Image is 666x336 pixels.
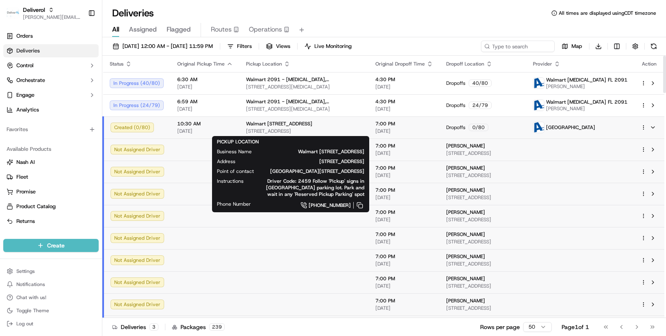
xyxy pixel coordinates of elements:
button: Nash AI [3,156,99,169]
span: [DATE] [375,305,433,311]
span: [STREET_ADDRESS][MEDICAL_DATA] [246,106,362,112]
div: We're available if you need us! [37,86,113,93]
button: DeliverolDeliverol[PERSON_NAME][EMAIL_ADDRESS][PERSON_NAME][DOMAIN_NAME] [3,3,85,23]
span: All times are displayed using CDT timezone [559,10,656,16]
span: 4:30 PM [375,76,433,83]
span: [PERSON_NAME] [446,253,485,260]
a: Nash AI [7,159,95,166]
span: Notifications [16,281,45,288]
button: Deliverol [23,6,45,14]
div: Page 1 of 1 [562,323,589,331]
span: [STREET_ADDRESS] [446,238,520,245]
span: Walmart 2091 - [MEDICAL_DATA], [GEOGRAPHIC_DATA] [246,98,362,105]
span: Routes [211,25,232,34]
span: Walmart [MEDICAL_DATA] FL 2091 [546,77,628,83]
div: Favorites [3,123,99,136]
span: [DATE] [375,150,433,157]
span: Business Name [217,148,252,155]
input: Type to search [481,41,555,52]
span: Live Monitoring [314,43,352,50]
span: Nash AI [16,159,35,166]
a: Powered byPylon [58,203,99,209]
span: [DATE] [375,216,433,223]
span: [STREET_ADDRESS] [446,305,520,311]
span: Operations [249,25,282,34]
span: Status [110,61,124,67]
div: 💻 [69,184,76,191]
div: Available Products [3,143,99,156]
button: Views [262,41,294,52]
a: Returns [7,218,95,225]
button: Control [3,59,99,72]
span: Instructions [217,178,244,184]
span: [STREET_ADDRESS] [446,261,520,267]
span: [STREET_ADDRESS] [446,150,520,157]
span: Assigned [129,25,157,34]
span: [DATE] [375,106,433,112]
span: • [68,127,71,134]
span: Phone Number [217,201,251,207]
span: [DATE] [375,194,433,201]
div: 📗 [8,184,15,191]
span: Log out [16,320,33,327]
div: Action [641,61,658,67]
img: Charles Folsom [8,141,21,154]
span: PICKUP LOCATION [217,138,259,145]
button: Filters [224,41,255,52]
span: [STREET_ADDRESS] [248,158,364,165]
p: Rows per page [480,323,520,331]
button: Map [558,41,586,52]
span: Dropoffs [446,124,465,131]
a: 📗Knowledge Base [5,180,66,195]
span: Control [16,62,34,69]
div: 40 / 80 [469,79,492,87]
button: [DATE] 12:00 AM - [DATE] 11:59 PM [109,41,217,52]
span: Engage [16,91,34,99]
span: 6:30 AM [177,76,233,83]
span: 7:00 PM [375,120,433,127]
a: Deliveries [3,44,99,57]
a: Product Catalog [7,203,95,210]
img: Chris Sexton [8,119,21,132]
span: API Documentation [77,183,131,191]
span: 7:00 PM [375,253,433,260]
span: Original Dropoff Time [375,61,425,67]
span: [PERSON_NAME] [446,275,485,282]
span: [DATE] [375,84,433,90]
input: Got a question? Start typing here... [21,53,147,61]
a: Orders [3,30,99,43]
span: [GEOGRAPHIC_DATA][STREET_ADDRESS] [267,168,364,175]
span: [STREET_ADDRESS][MEDICAL_DATA] [246,84,362,90]
span: [DATE] [177,106,233,112]
span: Product Catalog [16,203,56,210]
span: Views [276,43,290,50]
span: [DATE] [375,172,433,179]
span: [STREET_ADDRESS] [446,283,520,289]
span: Deliveries [16,47,40,54]
span: [GEOGRAPHIC_DATA] [546,124,595,131]
span: [PERSON_NAME] [546,83,628,90]
span: Dropoffs [446,80,465,86]
span: [PHONE_NUMBER] [309,202,351,209]
span: 4:30 PM [375,98,433,105]
span: [PERSON_NAME] [546,105,628,112]
img: ActionCourier.png [533,122,544,133]
span: Walmart [STREET_ADDRESS] [246,120,312,127]
button: See all [127,105,149,115]
span: Promise [16,188,36,195]
button: Live Monitoring [301,41,355,52]
span: Knowledge Base [16,183,63,191]
span: [DATE] [177,128,233,134]
span: Driver Code: 2459 Follow 'Pickup' signs in [GEOGRAPHIC_DATA] parking lot. Park and wait in any 'R... [257,178,364,198]
a: Promise [7,188,95,195]
img: 1736555255976-a54dd68f-1ca7-489b-9aae-adbdc363a1c4 [16,150,23,156]
button: Product Catalog [3,200,99,213]
span: • [68,149,71,156]
img: ActionCourier.png [533,100,544,111]
a: [PHONE_NUMBER] [264,201,364,210]
span: 7:00 PM [375,231,433,238]
div: Start new chat [37,78,134,86]
span: [DATE] [72,127,89,134]
span: [PERSON_NAME] [446,231,485,238]
span: Orders [16,32,33,40]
